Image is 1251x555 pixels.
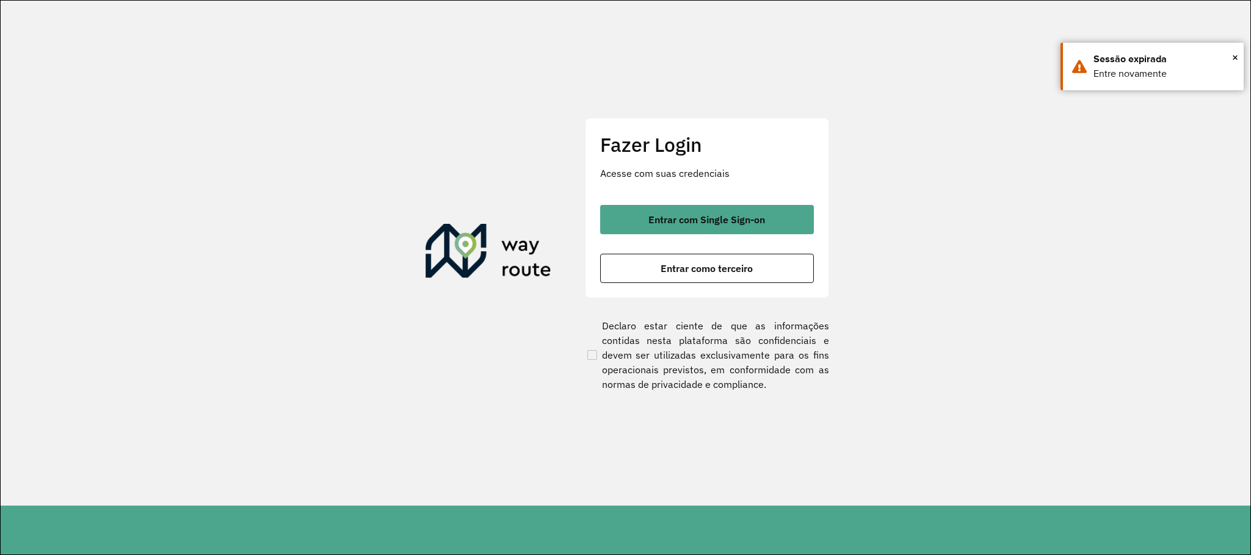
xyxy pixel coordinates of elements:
p: Acesse com suas credenciais [600,166,814,181]
label: Declaro estar ciente de que as informações contidas nesta plataforma são confidenciais e devem se... [585,318,829,392]
button: button [600,254,814,283]
img: Roteirizador AmbevTech [426,224,551,282]
button: button [600,205,814,234]
button: Close [1232,48,1238,66]
h2: Fazer Login [600,133,814,156]
div: Entre novamente [1093,66,1235,81]
span: × [1232,48,1238,66]
div: Sessão expirada [1093,52,1235,66]
span: Entrar como terceiro [661,263,753,273]
span: Entrar com Single Sign-on [648,215,765,224]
